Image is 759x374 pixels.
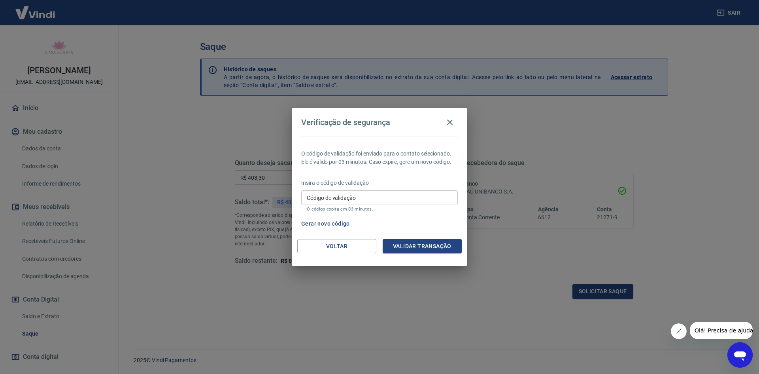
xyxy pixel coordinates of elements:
p: O código expira em 03 minutos. [307,207,452,212]
button: Voltar [297,239,376,254]
span: Olá! Precisa de ajuda? [5,6,66,12]
button: Validar transação [383,239,462,254]
p: O código de validação foi enviado para o contato selecionado. Ele é válido por 03 minutos. Caso e... [301,150,458,166]
iframe: Botão para abrir a janela de mensagens [727,342,753,368]
p: Insira o código de validação [301,179,458,187]
iframe: Mensagem da empresa [690,322,753,339]
iframe: Fechar mensagem [671,323,687,339]
button: Gerar novo código [298,216,353,231]
h4: Verificação de segurança [301,118,390,127]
